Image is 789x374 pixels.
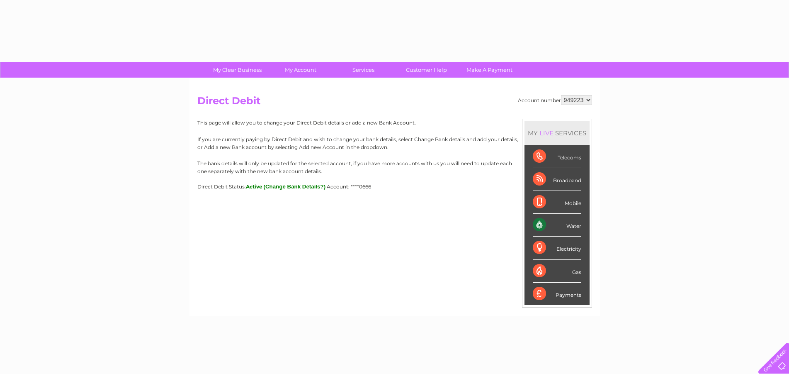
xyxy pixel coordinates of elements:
div: Payments [533,283,581,305]
div: Telecoms [533,145,581,168]
h2: Direct Debit [197,95,592,111]
div: Direct Debit Status: [197,183,592,190]
p: If you are currently paying by Direct Debit and wish to change your bank details, select Change B... [197,135,592,151]
p: This page will allow you to change your Direct Debit details or add a new Bank Account. [197,119,592,127]
a: Customer Help [392,62,461,78]
div: Broadband [533,168,581,191]
a: Services [329,62,398,78]
div: Electricity [533,237,581,259]
div: Mobile [533,191,581,214]
div: MY SERVICES [524,121,590,145]
p: The bank details will only be updated for the selected account, if you have more accounts with us... [197,159,592,175]
span: Active [246,183,262,190]
a: My Account [266,62,335,78]
div: Water [533,214,581,237]
a: Make A Payment [455,62,524,78]
a: My Clear Business [203,62,272,78]
div: Gas [533,260,581,283]
div: LIVE [538,129,555,137]
div: Account number [518,95,592,105]
button: (Change Bank Details?) [264,183,326,190]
